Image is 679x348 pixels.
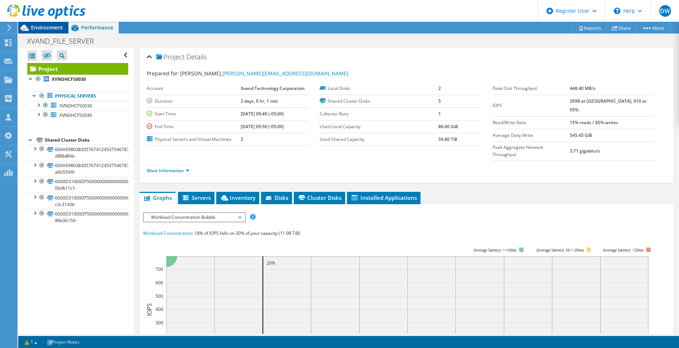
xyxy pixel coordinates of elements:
label: Physical Servers and Virtual Machines [147,136,241,143]
label: Read/Write Ratio [493,119,570,126]
b: 59.80 TiB [438,136,457,142]
span: [PERSON_NAME], [180,70,348,77]
a: More Information [147,167,189,174]
b: 2 days, 0 hr, 1 min [241,98,278,104]
span: Workload Concentration: [143,230,193,236]
label: Average Daily Write [493,132,570,139]
label: Prepared for: [147,70,179,77]
tspan: Average latency <=10ms [473,248,517,253]
label: End Time [147,123,241,130]
a: [PERSON_NAME][EMAIL_ADDRESS][DOMAIN_NAME] [222,70,348,77]
a: 600A098038305767412453754678754B-a6b5594f [27,161,128,177]
label: IOPS [493,102,570,109]
label: Duration [147,98,241,105]
text: IOPS [145,303,153,316]
a: XVNDHCFS0030 [27,101,128,110]
span: Graphs [143,194,172,201]
label: Shared Cluster Disks [320,98,438,105]
b: 448.40 MB/s [570,85,596,91]
text: 500 [155,293,163,299]
span: XVNDHCFS0030 [59,103,92,109]
label: Start Time [147,110,241,118]
span: Disks [265,194,288,201]
b: 2698 at [GEOGRAPHIC_DATA], 910 at 95% [570,98,647,113]
a: XVNDHCFS0030 [27,75,128,84]
label: Peak Aggregate Network Throughput [493,144,570,158]
svg: \n [614,8,620,14]
h1: XVAND_FILE_SERVER [24,37,105,45]
a: Project [27,63,128,75]
b: [DATE] 09:50 (-05:00) [241,123,284,130]
a: Physical Servers [27,91,128,101]
text: 700 [155,266,163,272]
span: DW [659,5,671,17]
a: 600A0980383057674124537546787549-df88d84b- [27,145,128,161]
span: Workload Concentration Bubble [147,213,241,222]
span: 18% of IOPS falls on 20% of your capacity (11.98 TiB) [194,230,300,236]
label: Used Shared Capacity [320,136,438,143]
a: Project Notes [42,337,84,347]
a: 6000D31000DF5000000000000000000E-86b3b150- [27,209,128,225]
text: Average latency >20ms [602,248,643,253]
b: 2 [438,85,441,91]
text: 20% [267,260,275,266]
text: 200 [155,333,163,339]
b: 88.00 GiB [438,123,458,130]
a: Share [607,22,636,33]
tspan: Average latency 10<=20ms [536,248,584,253]
span: Servers [182,194,211,201]
span: Environment [31,24,63,31]
b: 3.71 gigabits/s [570,148,600,154]
span: Inventory [220,194,256,201]
text: 400 [155,306,163,312]
span: Project [156,54,185,61]
b: Xvand Technology Corporation [241,85,305,91]
b: 2 [241,136,243,142]
a: XVNDHCFS0040 [27,110,128,120]
label: Collector Runs [320,110,438,118]
b: 5 [438,98,441,104]
label: Used Local Capacity [320,123,438,130]
text: 600 [155,280,163,286]
a: More [636,22,670,33]
span: Installed Applications [351,194,417,201]
b: 1 [438,111,441,117]
span: Performance [81,24,113,31]
label: Local Disks [320,85,438,92]
label: Peak Disk Throughput [493,85,570,92]
span: Details [186,52,206,61]
b: 545.45 GiB [570,132,592,138]
b: 15% reads / 85% writes [570,119,618,126]
span: Cluster Disks [297,194,342,201]
label: Account [147,85,241,92]
a: Reports [572,22,607,33]
div: Shared Cluster Disks [45,136,128,145]
a: 1 [20,337,42,347]
a: 6000D31000DF50000000000000000002-0bdb11c1- [27,177,128,193]
b: XVNDHCFS0030 [52,76,86,82]
text: 300 [155,320,163,326]
a: 6000D31000DF50000000000000000003-c3c3143b [27,193,128,209]
span: XVNDHCFS0040 [59,112,92,118]
b: [DATE] 09:49 (-05:00) [241,111,284,117]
